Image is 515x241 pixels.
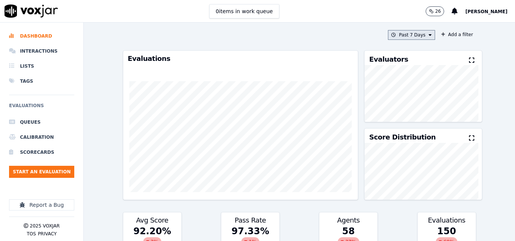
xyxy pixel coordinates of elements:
[438,30,476,39] button: Add a filter
[426,6,444,16] button: 26
[465,9,507,14] span: [PERSON_NAME]
[128,55,354,62] h3: Evaluations
[324,217,373,224] h3: Agents
[369,134,435,141] h3: Score Distribution
[209,4,279,18] button: 0items in work queue
[9,29,74,44] a: Dashboard
[435,8,441,14] p: 26
[465,7,515,16] button: [PERSON_NAME]
[9,145,74,160] a: Scorecards
[30,223,60,229] p: 2025 Voxjar
[9,199,74,211] button: Report a Bug
[9,166,74,178] button: Start an Evaluation
[426,6,452,16] button: 26
[388,30,435,40] button: Past 7 Days
[128,217,177,224] h3: Avg Score
[9,130,74,145] a: Calibration
[9,115,74,130] a: Queues
[9,44,74,59] a: Interactions
[422,217,471,224] h3: Evaluations
[226,217,275,224] h3: Pass Rate
[9,101,74,115] h6: Evaluations
[38,231,57,237] button: Privacy
[9,74,74,89] a: Tags
[369,56,408,63] h3: Evaluators
[5,5,58,18] img: voxjar logo
[27,231,36,237] button: TOS
[9,59,74,74] a: Lists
